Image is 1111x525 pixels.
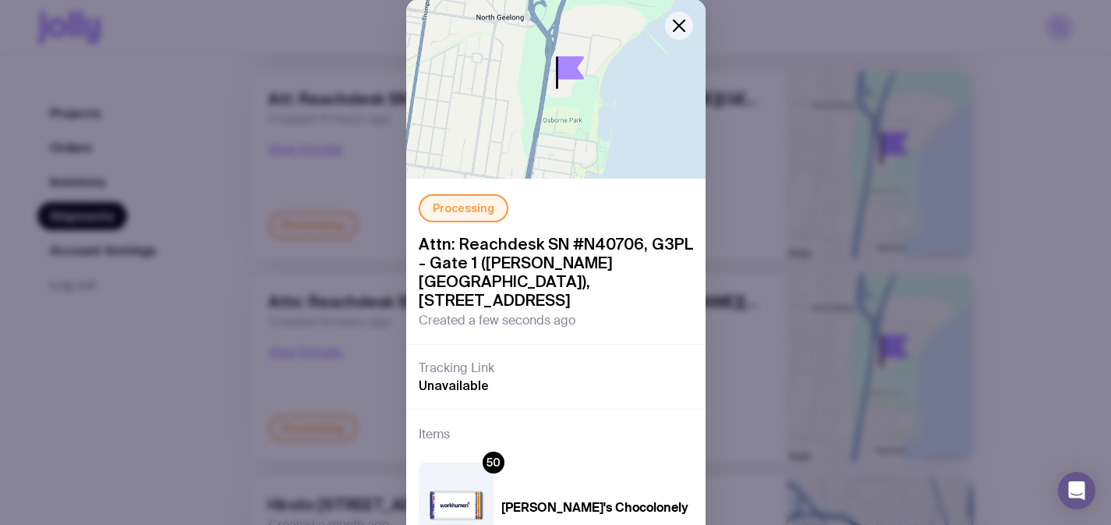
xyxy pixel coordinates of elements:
[501,500,688,516] h4: [PERSON_NAME]'s Chocolonely
[483,452,504,474] div: 50
[419,378,489,393] span: Unavailable
[419,360,494,376] h3: Tracking Link
[419,313,575,328] span: Created a few seconds ago
[419,194,508,222] div: Processing
[1058,472,1095,509] div: Open Intercom Messenger
[419,425,450,444] h3: Items
[419,235,693,310] span: Attn: Reachdesk SN #N40706, G3PL - Gate 1 ([PERSON_NAME][GEOGRAPHIC_DATA]), [STREET_ADDRESS]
